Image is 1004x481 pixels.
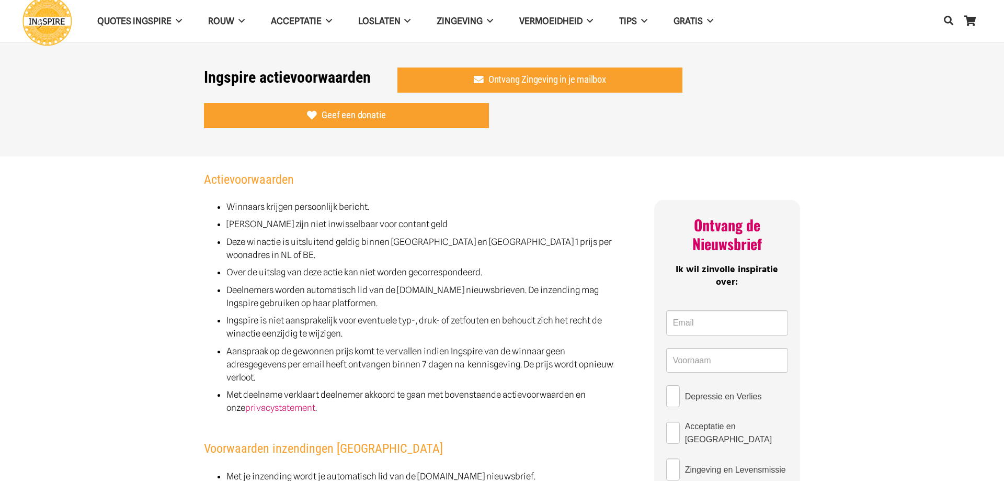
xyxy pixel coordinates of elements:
a: QUOTES INGSPIRE [84,8,195,35]
span: TIPS [619,16,637,26]
a: Zoeken [938,8,959,33]
span: Zingeving [437,16,483,26]
span: VERMOEIDHEID [519,16,583,26]
h2: Voorwaarden inzendingen [GEOGRAPHIC_DATA] [204,428,624,456]
span: Loslaten [358,16,401,26]
a: privacystatement [245,402,315,413]
li: Aanspraak op de gewonnen prijs komt te vervallen indien Ingspire van de winnaar geen adresgegeven... [226,345,624,384]
input: Zingeving en Levensmissie [666,458,680,480]
span: Ontvang de Nieuwsbrief [692,214,762,254]
input: Voornaam [666,348,788,373]
span: Ik wil zinvolle inspiratie over: [676,262,778,289]
span: Zingeving en Levensmissie [685,463,786,476]
span: Acceptatie [271,16,322,26]
a: TIPS [606,8,660,35]
span: ROUW [208,16,234,26]
span: QUOTES INGSPIRE [97,16,172,26]
h1: Ingspire actievoorwaarden [204,68,371,87]
a: Loslaten [345,8,424,35]
span: Ontvang Zingeving in je mailbox [488,74,606,85]
a: VERMOEIDHEID [506,8,606,35]
a: Zingeving [424,8,506,35]
a: Acceptatie [258,8,345,35]
a: Ontvang Zingeving in je mailbox [397,68,682,93]
a: ROUW [195,8,258,35]
a: Geef een donatie [204,103,489,128]
span: Acceptatie en [GEOGRAPHIC_DATA] [685,420,788,446]
li: [PERSON_NAME] zijn niet inwisselbaar voor contant geld [226,218,624,231]
input: Acceptatie en [GEOGRAPHIC_DATA] [666,422,680,444]
li: Deze winactie is uitsluitend geldig binnen [GEOGRAPHIC_DATA] en [GEOGRAPHIC_DATA] 1 prijs per woo... [226,236,624,262]
li: Ingspire is niet aansprakelijk voor eventuele typ-, druk- of zetfouten en behoudt zich het recht ... [226,314,624,340]
li: Over de uitslag van deze actie kan niet worden gecorrespondeerd. [226,266,624,279]
span: GRATIS [674,16,703,26]
li: Deelnemers worden automatisch lid van de [DOMAIN_NAME] nieuwsbrieven. De inzending mag Ingspire g... [226,284,624,310]
span: Geef een donatie [322,109,385,121]
li: Winnaars krijgen persoonlijk bericht. [226,200,624,214]
h2: Actievoorwaarden [204,172,624,187]
a: GRATIS [660,8,726,35]
input: Depressie en Verlies [666,385,680,407]
li: Met deelname verklaart deelnemer akkoord te gaan met bovenstaande actievoorwaarden en onze . [226,388,624,415]
span: Depressie en Verlies [685,390,762,403]
input: Email [666,310,788,335]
